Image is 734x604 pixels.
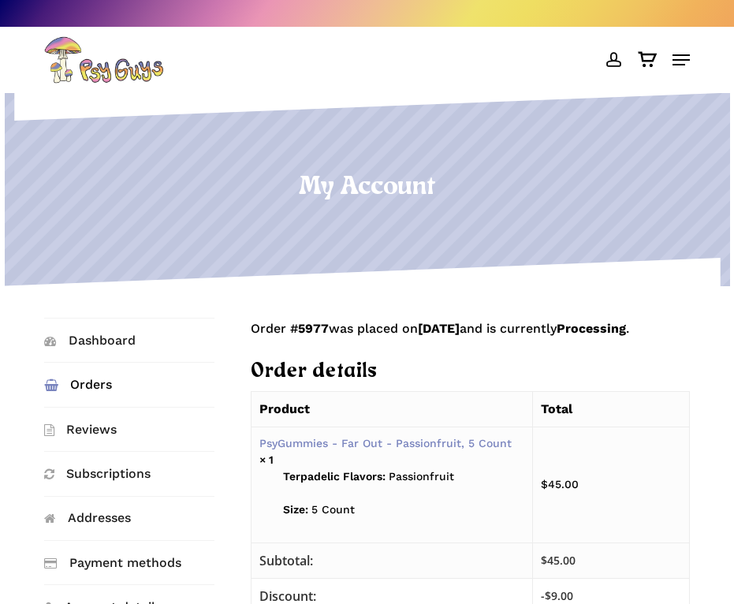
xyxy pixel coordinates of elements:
h2: Order details [251,359,690,386]
p: Order # was placed on and is currently . [251,318,690,359]
a: Dashboard [44,319,214,362]
strong: × 1 [259,453,274,466]
th: Subtotal: [251,542,533,578]
a: Subscriptions [44,452,214,495]
p: 5 Count [283,501,524,535]
a: Payment methods [44,541,214,584]
bdi: 45.00 [541,478,579,490]
strong: Size: [283,501,308,518]
a: Reviews [44,408,214,451]
span: 45.00 [541,553,576,568]
strong: Terpadelic Flavors: [283,468,386,485]
a: PsyGummies - Far Out - Passionfruit, 5 Count [259,437,512,449]
th: Total [533,391,690,427]
span: $ [541,478,548,490]
a: Navigation Menu [673,52,690,68]
img: PsyGuys [44,36,164,84]
a: Addresses [44,497,214,540]
span: 9.00 [545,588,573,603]
mark: [DATE] [418,321,460,336]
mark: Processing [557,321,626,336]
a: Orders [44,363,214,406]
a: Cart [629,36,665,84]
span: $ [545,588,551,603]
span: $ [541,553,547,568]
th: Product [251,391,533,427]
mark: 5977 [298,321,329,336]
p: Passionfruit [283,468,524,501]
